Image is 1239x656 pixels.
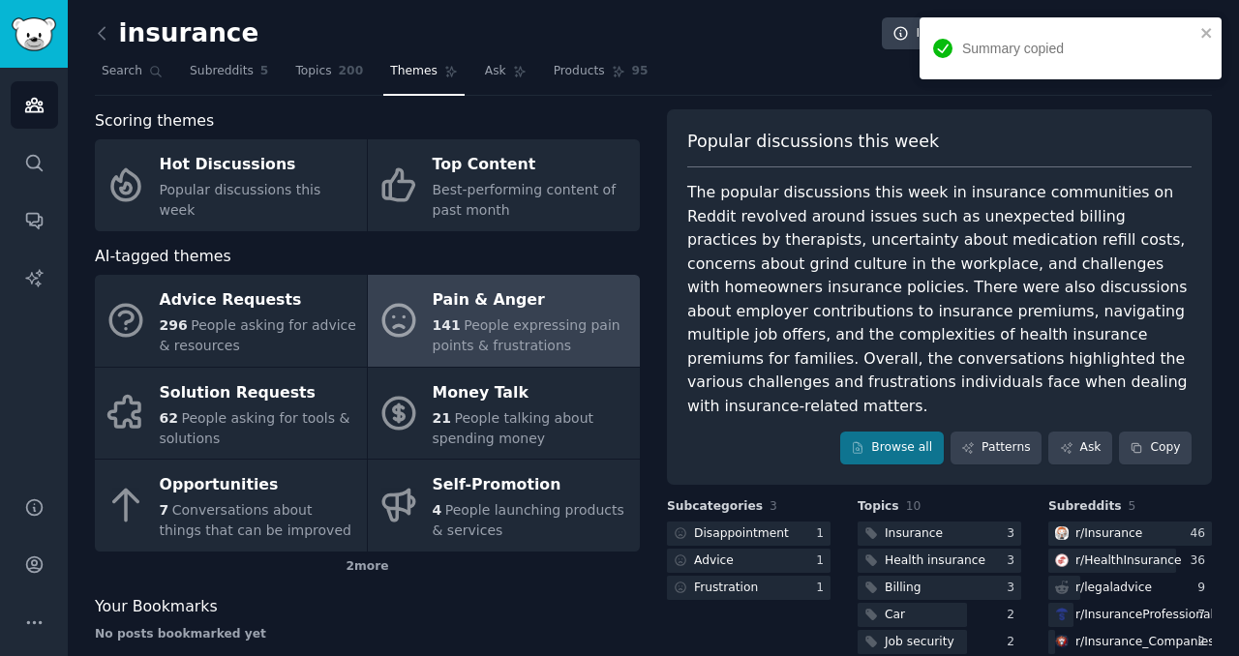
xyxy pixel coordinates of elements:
div: Disappointment [694,525,789,543]
div: 1 [816,525,831,543]
a: Themes [383,56,465,96]
div: Pain & Anger [433,285,630,316]
div: Frustration [694,580,758,597]
a: Hot DiscussionsPopular discussions this week [95,139,367,231]
span: 95 [632,63,649,80]
div: 2 [1007,607,1021,624]
span: Products [554,63,605,80]
a: InsuranceProfessionalr/InsuranceProfessional7 [1048,603,1212,627]
a: Solution Requests62People asking for tools & solutions [95,368,367,460]
span: Best-performing content of past month [433,182,617,218]
span: Search [102,63,142,80]
span: People launching products & services [433,502,624,538]
a: Top ContentBest-performing content of past month [368,139,640,231]
span: Subreddits [190,63,254,80]
img: InsuranceProfessional [1055,608,1069,621]
a: Browse all [840,432,944,464]
div: 2 more [95,552,640,582]
span: 21 [433,410,451,426]
div: Top Content [433,150,630,181]
a: Search [95,56,169,96]
span: Popular discussions this week [687,130,939,154]
span: Conversations about things that can be improved [160,502,351,538]
a: Topics200 [288,56,370,96]
img: HealthInsurance [1055,553,1069,567]
span: 5 [1129,499,1136,513]
div: 1 [816,552,831,570]
span: Topics [295,63,331,80]
div: Insurance [885,525,943,543]
div: Job security [885,634,954,651]
div: Health insurance [885,552,985,570]
div: Advice Requests [160,285,357,316]
span: 5 [260,63,269,80]
div: 2 [1197,634,1212,651]
div: 2 [1007,634,1021,651]
a: Insurance_Companiesr/Insurance_Companies2 [1048,630,1212,654]
span: AI-tagged themes [95,245,231,269]
div: r/ Insurance_Companies [1075,634,1215,651]
a: Info [882,17,953,50]
a: Job security2 [858,630,1021,654]
div: r/ Insurance [1075,525,1142,543]
img: Insurance_Companies [1055,635,1069,648]
a: Money Talk21People talking about spending money [368,368,640,460]
a: Subreddits5 [183,56,275,96]
img: GummySearch logo [12,17,56,51]
div: Car [885,607,905,624]
div: Advice [694,552,734,570]
a: Patterns [951,432,1042,464]
span: People asking for tools & solutions [160,410,350,446]
img: Insurance [1055,526,1069,540]
a: Pain & Anger141People expressing pain points & frustrations [368,275,640,367]
div: Self-Promotion [433,470,630,501]
span: Subreddits [1048,498,1122,516]
button: Copy [1119,432,1192,464]
span: 141 [433,317,461,333]
a: Products95 [547,56,655,96]
div: 7 [1197,607,1212,624]
a: Disappointment1 [667,522,831,546]
a: Self-Promotion4People launching products & services [368,460,640,552]
a: r/legaladvice9 [1048,576,1212,600]
a: Car2 [858,603,1021,627]
span: Popular discussions this week [160,182,321,218]
button: close [1200,25,1214,41]
a: Advice Requests296People asking for advice & resources [95,275,367,367]
span: Topics [858,498,899,516]
span: 62 [160,410,178,426]
div: 3 [1007,580,1021,597]
span: 10 [906,499,922,513]
a: Insurancer/Insurance46 [1048,522,1212,546]
div: Summary copied [962,39,1194,59]
div: 3 [1007,552,1021,570]
div: Billing [885,580,922,597]
div: 1 [816,580,831,597]
span: People asking for advice & resources [160,317,356,353]
a: HealthInsurancer/HealthInsurance36 [1048,549,1212,573]
a: Insurance3 [858,522,1021,546]
div: 3 [1007,525,1021,543]
span: Ask [485,63,506,80]
span: 7 [160,502,169,518]
a: Frustration1 [667,576,831,600]
div: No posts bookmarked yet [95,626,640,643]
div: Solution Requests [160,377,357,408]
span: 3 [770,499,777,513]
a: Ask [1048,432,1112,464]
span: Your Bookmarks [95,595,218,619]
a: Advice1 [667,549,831,573]
div: r/ InsuranceProfessional [1075,607,1214,624]
div: The popular discussions this week in insurance communities on Reddit revolved around issues such ... [687,181,1192,418]
div: Opportunities [160,470,357,501]
a: Health insurance3 [858,549,1021,573]
div: 46 [1190,525,1212,543]
a: Opportunities7Conversations about things that can be improved [95,460,367,552]
span: 4 [433,502,442,518]
div: Money Talk [433,377,630,408]
span: 200 [339,63,364,80]
span: Scoring themes [95,109,214,134]
span: 296 [160,317,188,333]
span: People talking about spending money [433,410,594,446]
span: People expressing pain points & frustrations [433,317,620,353]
